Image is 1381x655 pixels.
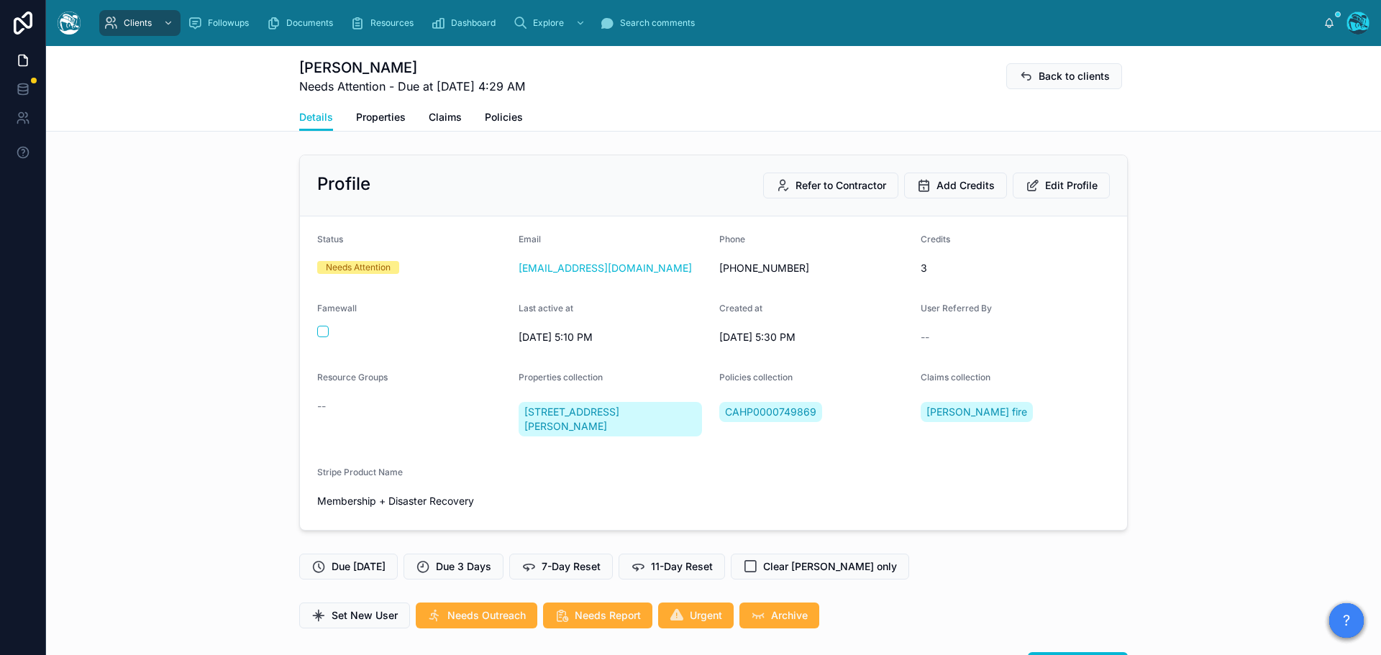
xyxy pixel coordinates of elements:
[731,554,909,580] button: Clear [PERSON_NAME] only
[519,261,692,275] a: [EMAIL_ADDRESS][DOMAIN_NAME]
[346,10,424,36] a: Resources
[299,554,398,580] button: Due [DATE]
[519,303,573,313] span: Last active at
[404,554,503,580] button: Due 3 Days
[509,554,613,580] button: 7-Day Reset
[317,234,343,244] span: Status
[620,17,695,29] span: Search comments
[451,17,496,29] span: Dashboard
[921,402,1033,422] a: [PERSON_NAME] fire
[596,10,705,36] a: Search comments
[326,261,391,274] div: Needs Attention
[921,303,992,313] span: User Referred By
[658,603,734,628] button: Urgent
[299,104,333,132] a: Details
[317,303,357,313] span: Famewall
[926,405,1027,419] span: [PERSON_NAME] fire
[299,603,410,628] button: Set New User
[317,467,403,477] span: Stripe Product Name
[183,10,259,36] a: Followups
[317,399,326,413] span: --
[1013,173,1110,198] button: Edit Profile
[99,10,181,36] a: Clients
[436,559,491,574] span: Due 3 Days
[763,559,897,574] span: Clear [PERSON_NAME] only
[332,559,386,574] span: Due [DATE]
[262,10,343,36] a: Documents
[719,402,822,422] a: CAHP0000749869
[299,110,333,124] span: Details
[317,494,507,508] span: Membership + Disaster Recovery
[921,372,990,383] span: Claims collection
[533,17,564,29] span: Explore
[519,372,603,383] span: Properties collection
[719,234,745,244] span: Phone
[92,7,1323,39] div: scrollable content
[1045,178,1098,193] span: Edit Profile
[921,234,950,244] span: Credits
[739,603,819,628] button: Archive
[485,110,523,124] span: Policies
[429,104,462,133] a: Claims
[509,10,593,36] a: Explore
[1329,603,1364,638] button: ?
[208,17,249,29] span: Followups
[619,554,725,580] button: 11-Day Reset
[58,12,81,35] img: App logo
[796,178,886,193] span: Refer to Contractor
[317,372,388,383] span: Resource Groups
[719,261,909,275] span: [PHONE_NUMBER]
[286,17,333,29] span: Documents
[1006,63,1122,89] button: Back to clients
[763,173,898,198] button: Refer to Contractor
[1039,69,1110,83] span: Back to clients
[429,110,462,124] span: Claims
[447,608,526,623] span: Needs Outreach
[936,178,995,193] span: Add Credits
[719,303,762,313] span: Created at
[356,110,406,124] span: Properties
[519,402,703,436] a: [STREET_ADDRESS][PERSON_NAME]
[651,559,713,574] span: 11-Day Reset
[771,608,808,623] span: Archive
[543,603,652,628] button: Needs Report
[124,17,152,29] span: Clients
[725,405,816,419] span: CAHP0000749869
[485,104,523,133] a: Policies
[690,608,722,623] span: Urgent
[370,17,414,29] span: Resources
[542,559,601,574] span: 7-Day Reset
[719,372,793,383] span: Policies collection
[427,10,506,36] a: Dashboard
[524,405,697,434] span: [STREET_ADDRESS][PERSON_NAME]
[921,261,1111,275] span: 3
[519,234,541,244] span: Email
[921,330,929,344] span: --
[356,104,406,133] a: Properties
[575,608,641,623] span: Needs Report
[299,78,525,95] span: Needs Attention - Due at [DATE] 4:29 AM
[317,173,370,196] h2: Profile
[416,603,537,628] button: Needs Outreach
[332,608,398,623] span: Set New User
[719,330,909,344] span: [DATE] 5:30 PM
[299,58,525,78] h1: [PERSON_NAME]
[519,330,708,344] span: [DATE] 5:10 PM
[904,173,1007,198] button: Add Credits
